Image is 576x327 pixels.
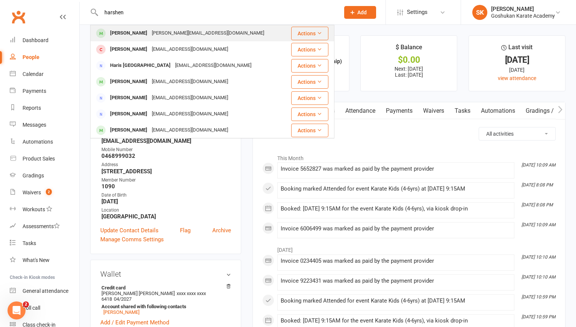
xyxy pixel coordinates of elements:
[101,138,231,144] strong: [EMAIL_ADDRESS][DOMAIN_NAME]
[101,183,231,190] strong: 1090
[10,49,79,66] a: People
[281,298,511,304] div: Booking marked Attended for event Karate Kids (4-6yrs) at [DATE] 9:15AM
[367,56,450,64] div: $0.00
[291,59,328,73] button: Actions
[101,146,231,153] div: Mobile Number
[10,300,79,316] a: Roll call
[10,218,79,235] a: Assessments
[381,102,418,120] a: Payments
[23,305,40,311] div: Roll call
[99,7,334,18] input: Search...
[101,285,227,291] strong: Credit card
[522,222,555,227] i: [DATE] 10:09 AM
[10,184,79,201] a: Waivers 2
[173,60,254,71] div: [EMAIL_ADDRESS][DOMAIN_NAME]
[291,124,328,137] button: Actions
[101,161,231,168] div: Address
[281,206,511,212] div: Booked: [DATE] 9:15AM for the event Karate Kids (4-6yrs), via kiosk drop-in
[108,125,150,136] div: [PERSON_NAME]
[101,213,231,220] strong: [GEOGRAPHIC_DATA]
[101,168,231,175] strong: [STREET_ADDRESS]
[23,88,46,94] div: Payments
[103,309,139,315] a: [PERSON_NAME]
[23,206,45,212] div: Workouts
[291,75,328,89] button: Actions
[281,226,511,232] div: Invoice 6006499 was marked as paid by the payment provider
[522,182,553,188] i: [DATE] 8:08 PM
[23,122,46,128] div: Messages
[23,301,29,307] span: 2
[212,226,231,235] a: Archive
[291,107,328,121] button: Actions
[23,139,53,145] div: Automations
[23,71,44,77] div: Calendar
[108,28,150,39] div: [PERSON_NAME]
[150,92,230,103] div: [EMAIL_ADDRESS][DOMAIN_NAME]
[150,44,230,55] div: [EMAIL_ADDRESS][DOMAIN_NAME]
[9,8,28,26] a: Clubworx
[10,83,79,100] a: Payments
[344,6,376,19] button: Add
[8,301,26,319] iframe: Intercom live chat
[291,27,328,40] button: Actions
[522,162,555,168] i: [DATE] 10:09 AM
[10,283,79,300] a: General attendance kiosk mode
[291,91,328,105] button: Actions
[522,274,555,280] i: [DATE] 10:10 AM
[498,75,536,81] a: view attendance
[100,226,159,235] a: Update Contact Details
[150,76,230,87] div: [EMAIL_ADDRESS][DOMAIN_NAME]
[100,318,169,327] a: Add / Edit Payment Method
[23,257,50,263] div: What's New
[108,109,150,120] div: [PERSON_NAME]
[10,201,79,218] a: Workouts
[340,102,381,120] a: Attendance
[281,166,511,172] div: Invoice 5652827 was marked as paid by the payment provider
[262,127,556,139] h3: Activity
[281,186,511,192] div: Booking marked Attended for event Karate Kids (4-6yrs) at [DATE] 9:15AM
[10,133,79,150] a: Automations
[23,240,36,246] div: Tasks
[522,314,555,319] i: [DATE] 10:59 PM
[23,189,41,195] div: Waivers
[10,100,79,117] a: Reports
[281,278,511,284] div: Invoice 9223431 was marked as paid by the payment provider
[281,258,511,264] div: Invoice 0234405 was marked as paid by the payment provider
[357,9,367,15] span: Add
[418,102,449,120] a: Waivers
[522,202,553,207] i: [DATE] 8:08 PM
[476,56,558,64] div: [DATE]
[150,109,230,120] div: [EMAIL_ADDRESS][DOMAIN_NAME]
[23,288,68,294] div: General attendance
[101,304,227,309] strong: Account shared with following contacts
[449,102,476,120] a: Tasks
[150,125,230,136] div: [EMAIL_ADDRESS][DOMAIN_NAME]
[108,92,150,103] div: [PERSON_NAME]
[10,117,79,133] a: Messages
[23,223,60,229] div: Assessments
[23,54,39,60] div: People
[10,235,79,252] a: Tasks
[10,66,79,83] a: Calendar
[281,318,511,324] div: Booked: [DATE] 9:15AM for the event Karate Kids (4-6yrs), via kiosk drop-in
[114,296,132,302] span: 04/2027
[46,189,52,195] span: 2
[501,42,532,56] div: Last visit
[262,150,556,162] li: This Month
[101,177,231,184] div: Member Number
[491,12,555,19] div: Goshukan Karate Academy
[10,167,79,184] a: Gradings
[23,173,44,179] div: Gradings
[23,156,55,162] div: Product Sales
[108,76,150,87] div: [PERSON_NAME]
[23,37,48,43] div: Dashboard
[291,43,328,56] button: Actions
[101,198,231,205] strong: [DATE]
[367,66,450,78] p: Next: [DATE] Last: [DATE]
[522,294,555,300] i: [DATE] 10:59 PM
[476,102,520,120] a: Automations
[108,60,173,71] div: Haris [GEOGRAPHIC_DATA]
[23,105,41,111] div: Reports
[476,66,558,74] div: [DATE]
[108,44,150,55] div: [PERSON_NAME]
